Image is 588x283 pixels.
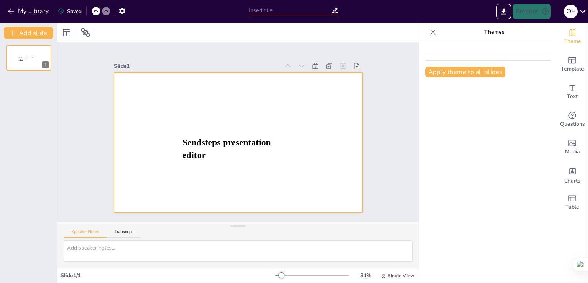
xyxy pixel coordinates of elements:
span: Template [561,65,584,73]
div: Add a table [557,189,588,216]
button: Export to PowerPoint [496,4,511,19]
div: Get real-time input from your audience [557,106,588,133]
div: Add images, graphics, shapes or video [557,133,588,161]
div: Slide 1 [114,63,279,70]
span: Sendsteps presentation editor [183,137,271,160]
div: Slide 1 / 1 [60,272,275,279]
span: Table [565,203,579,211]
span: Theme [563,37,581,46]
div: 1 [6,45,51,71]
span: Text [567,92,578,101]
span: Position [81,28,90,37]
input: Insert title [249,5,331,16]
span: Media [565,148,580,156]
div: 34 % [356,272,375,279]
button: Present [513,4,551,19]
p: Themes [439,23,549,41]
span: Questions [560,120,585,128]
button: Transcript [107,229,141,238]
button: Add slide [4,27,53,39]
button: My Library [6,5,52,17]
button: Speaker Notes [64,229,107,238]
span: Single View [388,273,414,279]
span: Charts [564,177,580,185]
div: Add charts and graphs [557,161,588,189]
button: O H [564,4,578,19]
div: Change the overall theme [557,23,588,51]
div: Layout [60,26,73,39]
div: Add ready made slides [557,51,588,78]
div: Add text boxes [557,78,588,106]
div: Saved [58,8,82,15]
span: Sendsteps presentation editor [19,57,35,61]
div: 1 [42,61,49,68]
button: Apply theme to all slides [425,67,505,77]
div: O H [564,5,578,18]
